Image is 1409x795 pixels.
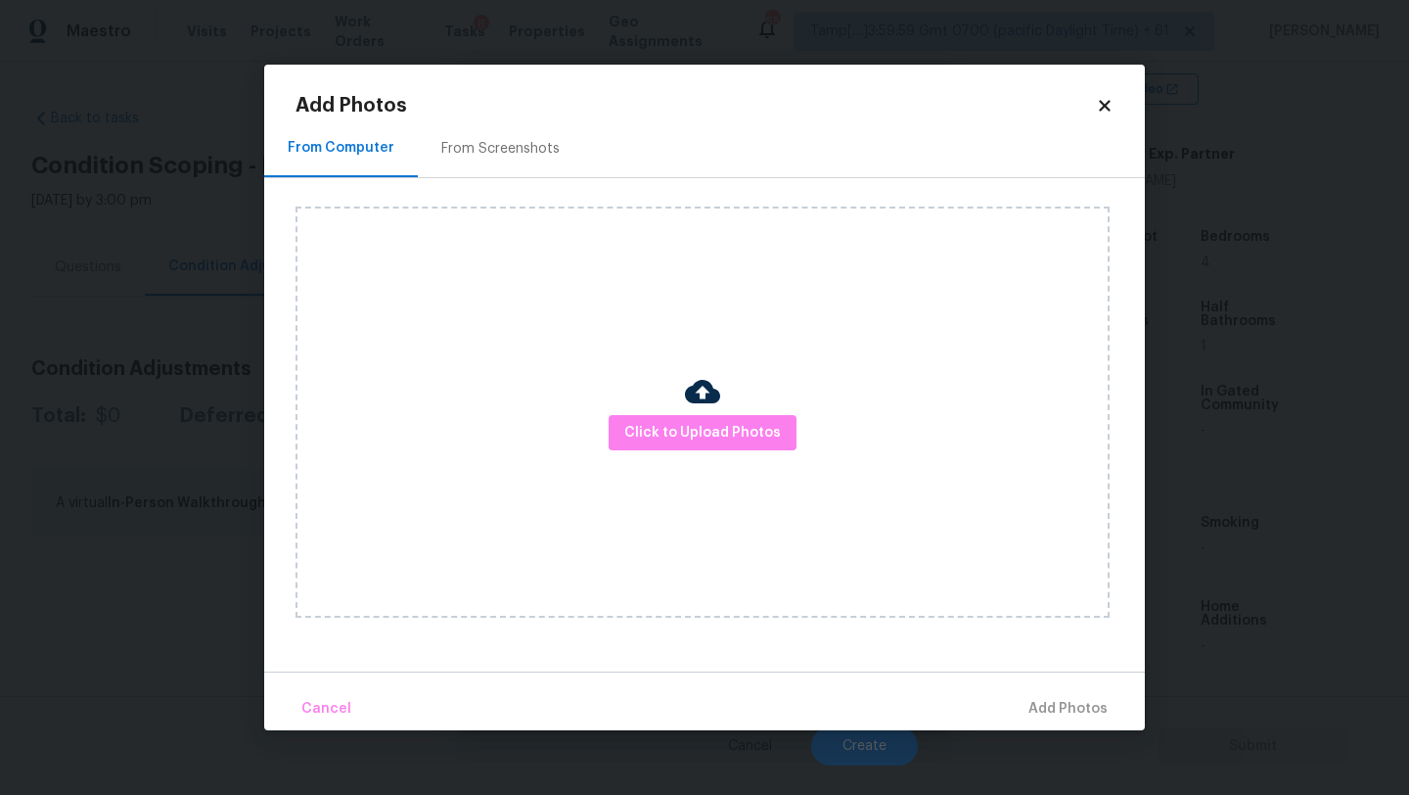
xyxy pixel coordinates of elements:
img: Cloud Upload Icon [685,374,720,409]
div: From Screenshots [441,139,560,159]
button: Click to Upload Photos [609,415,796,451]
span: Click to Upload Photos [624,421,781,445]
div: From Computer [288,138,394,158]
button: Cancel [294,688,359,730]
h2: Add Photos [295,96,1096,116]
span: Cancel [301,697,351,722]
